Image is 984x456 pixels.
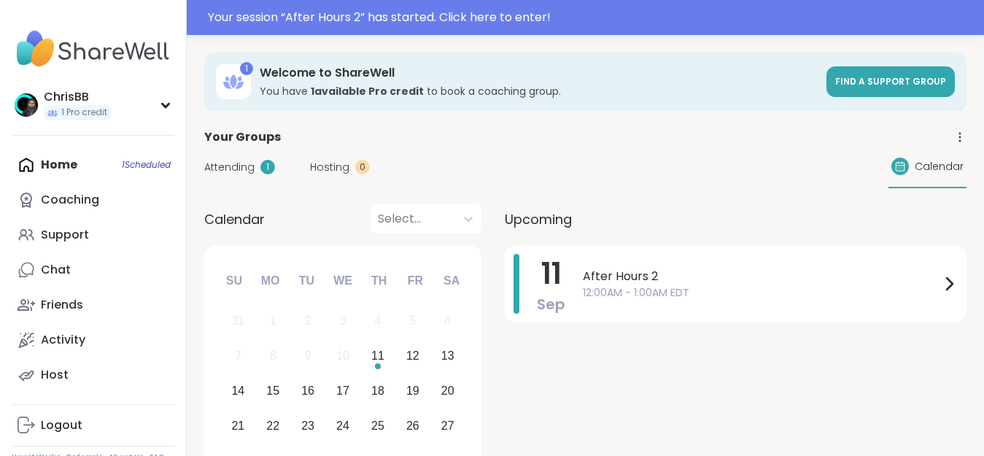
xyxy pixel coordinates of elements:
[541,253,562,294] span: 11
[12,217,174,252] a: Support
[204,209,265,229] span: Calendar
[444,311,451,331] div: 6
[293,376,324,407] div: Choose Tuesday, September 16th, 2025
[328,341,359,372] div: Not available Wednesday, September 10th, 2025
[41,227,89,243] div: Support
[254,265,286,297] div: Mo
[44,89,110,105] div: ChrisBB
[328,410,359,441] div: Choose Wednesday, September 24th, 2025
[915,159,964,174] span: Calendar
[371,346,384,366] div: 11
[406,416,419,436] div: 26
[583,268,940,285] span: After Hours 2
[260,160,275,174] div: 1
[310,160,349,175] span: Hosting
[327,265,359,297] div: We
[293,306,324,337] div: Not available Tuesday, September 2nd, 2025
[505,209,572,229] span: Upcoming
[363,376,394,407] div: Choose Thursday, September 18th, 2025
[441,416,454,436] div: 27
[222,410,254,441] div: Choose Sunday, September 21st, 2025
[371,381,384,401] div: 18
[441,346,454,366] div: 13
[432,341,463,372] div: Choose Saturday, September 13th, 2025
[336,381,349,401] div: 17
[371,416,384,436] div: 25
[41,192,99,208] div: Coaching
[432,306,463,337] div: Not available Saturday, September 6th, 2025
[409,311,416,331] div: 5
[41,332,85,348] div: Activity
[260,84,818,98] h3: You have to book a coaching group.
[340,311,346,331] div: 3
[435,265,468,297] div: Sa
[374,311,381,331] div: 4
[397,410,428,441] div: Choose Friday, September 26th, 2025
[826,66,955,97] a: Find a support group
[537,294,565,314] span: Sep
[293,341,324,372] div: Not available Tuesday, September 9th, 2025
[208,9,975,26] div: Your session “ After Hours 2 ” has started. Click here to enter!
[204,128,281,146] span: Your Groups
[41,367,69,383] div: Host
[270,346,276,366] div: 8
[222,306,254,337] div: Not available Sunday, August 31st, 2025
[270,311,276,331] div: 1
[12,408,174,443] a: Logout
[328,376,359,407] div: Choose Wednesday, September 17th, 2025
[12,287,174,322] a: Friends
[336,416,349,436] div: 24
[399,265,431,297] div: Fr
[204,160,255,175] span: Attending
[15,93,38,117] img: ChrisBB
[12,252,174,287] a: Chat
[441,381,454,401] div: 20
[363,306,394,337] div: Not available Thursday, September 4th, 2025
[231,416,244,436] div: 21
[235,346,241,366] div: 7
[41,262,71,278] div: Chat
[835,75,946,88] span: Find a support group
[301,416,314,436] div: 23
[257,410,289,441] div: Choose Monday, September 22nd, 2025
[305,346,311,366] div: 9
[12,322,174,358] a: Activity
[328,306,359,337] div: Not available Wednesday, September 3rd, 2025
[406,346,419,366] div: 12
[257,306,289,337] div: Not available Monday, September 1st, 2025
[12,358,174,393] a: Host
[363,265,395,297] div: Th
[406,381,419,401] div: 19
[363,410,394,441] div: Choose Thursday, September 25th, 2025
[231,311,244,331] div: 31
[12,182,174,217] a: Coaching
[397,341,428,372] div: Choose Friday, September 12th, 2025
[397,306,428,337] div: Not available Friday, September 5th, 2025
[257,376,289,407] div: Choose Monday, September 15th, 2025
[432,376,463,407] div: Choose Saturday, September 20th, 2025
[305,311,311,331] div: 2
[41,297,83,313] div: Friends
[218,265,250,297] div: Su
[240,62,253,75] div: 1
[311,84,424,98] b: 1 available Pro credit
[12,23,174,74] img: ShareWell Nav Logo
[41,417,82,433] div: Logout
[222,341,254,372] div: Not available Sunday, September 7th, 2025
[293,410,324,441] div: Choose Tuesday, September 23rd, 2025
[363,341,394,372] div: Choose Thursday, September 11th, 2025
[61,107,107,119] span: 1 Pro credit
[222,376,254,407] div: Choose Sunday, September 14th, 2025
[355,160,370,174] div: 0
[266,416,279,436] div: 22
[290,265,322,297] div: Tu
[336,346,349,366] div: 10
[257,341,289,372] div: Not available Monday, September 8th, 2025
[266,381,279,401] div: 15
[583,285,940,301] span: 12:00AM - 1:00AM EDT
[432,410,463,441] div: Choose Saturday, September 27th, 2025
[260,65,818,81] h3: Welcome to ShareWell
[231,381,244,401] div: 14
[397,376,428,407] div: Choose Friday, September 19th, 2025
[301,381,314,401] div: 16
